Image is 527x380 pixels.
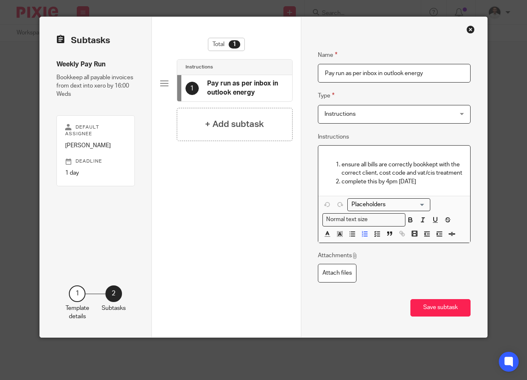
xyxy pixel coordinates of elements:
div: Search for option [347,198,430,211]
p: Deadline [65,158,126,165]
div: 2 [105,285,122,302]
h4: Weekly Pay Run [56,60,134,69]
p: Bookkeep all payable invoices from dext into xero by 16:00 Weds [56,73,134,99]
input: Search for option [349,200,425,209]
div: Text styles [322,213,405,226]
div: Total [208,38,245,51]
p: Subtasks [102,304,126,312]
p: complete this by 4pm [DATE] [342,178,464,186]
p: Default assignee [65,124,126,137]
h4: + Add subtask [205,118,264,131]
div: Close this dialog window [466,25,475,34]
p: 1 day [65,169,126,177]
div: 1 [185,82,199,95]
p: Attachments [318,251,358,260]
p: ensure all bills are correctly bookkept with the correct client, cost code and vat/cis treatment [342,161,464,178]
div: Placeholders [347,198,430,211]
span: Normal text size [324,215,370,224]
input: Search for option [371,215,400,224]
div: Search for option [322,213,405,226]
label: Type [318,91,334,100]
label: Instructions [318,133,349,141]
p: Template details [66,304,89,321]
div: 1 [229,40,240,49]
h2: Subtasks [56,34,110,48]
div: 1 [69,285,85,302]
label: Attach files [318,264,356,283]
h4: Pay run as per inbox in outlook energy [207,79,284,97]
button: Save subtask [410,299,471,317]
label: Name [318,50,337,60]
span: Instructions [324,111,356,117]
p: [PERSON_NAME] [65,141,126,150]
h4: Instructions [185,64,213,71]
